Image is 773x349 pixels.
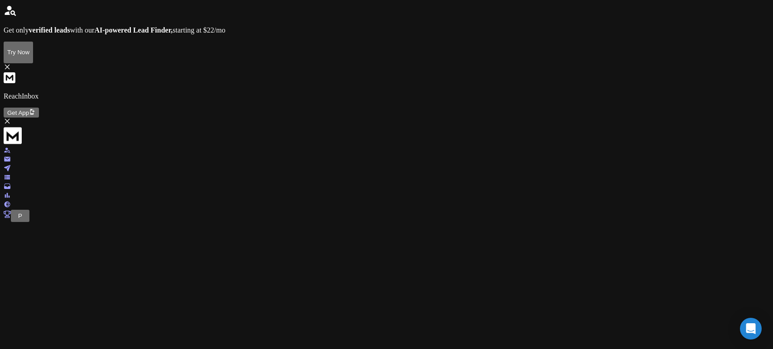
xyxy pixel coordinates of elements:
p: ReachInbox [4,92,769,100]
button: Get App [4,108,39,118]
button: Try Now [4,42,33,63]
p: Try Now [7,49,29,56]
button: P [14,211,26,221]
img: logo [4,127,22,145]
span: P [18,212,22,219]
strong: AI-powered Lead Finder, [94,26,173,34]
button: P [11,210,29,222]
p: Get only with our starting at $22/mo [4,26,769,34]
strong: verified leads [29,26,70,34]
div: Open Intercom Messenger [740,318,762,340]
